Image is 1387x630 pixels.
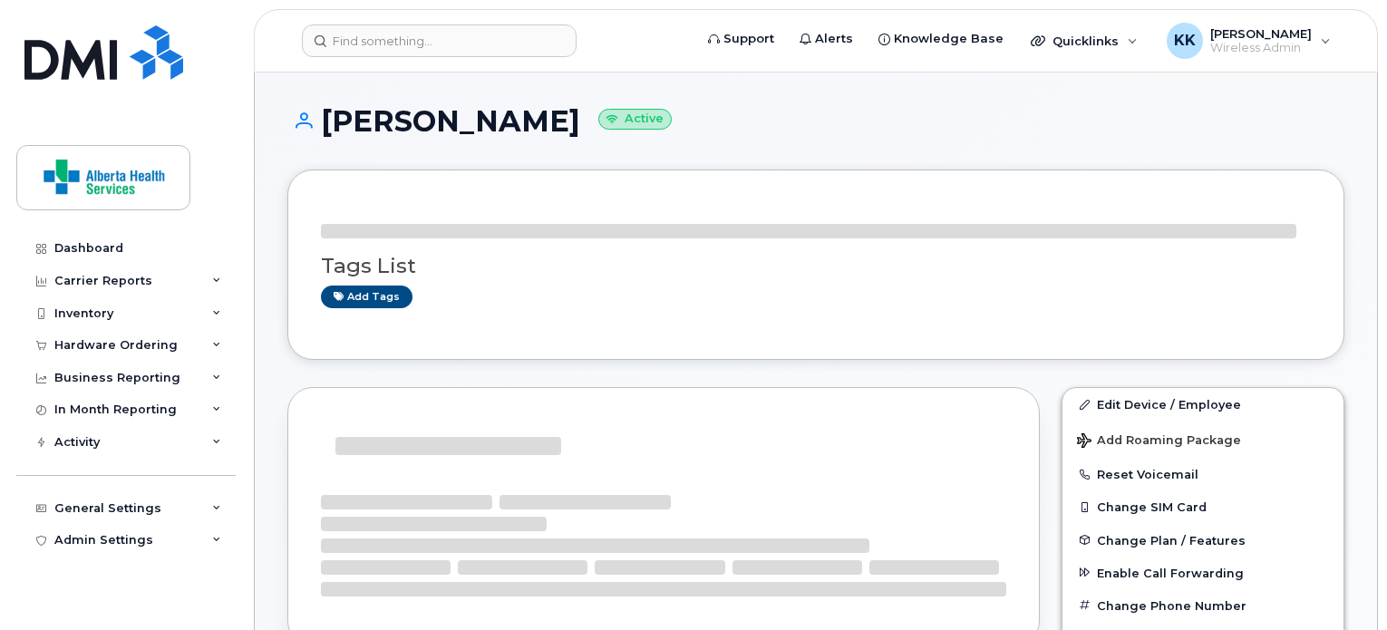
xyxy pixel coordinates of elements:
[1097,533,1246,547] span: Change Plan / Features
[1062,524,1343,557] button: Change Plan / Features
[1062,458,1343,490] button: Reset Voicemail
[1062,421,1343,458] button: Add Roaming Package
[1097,566,1244,579] span: Enable Call Forwarding
[1062,388,1343,421] a: Edit Device / Employee
[321,255,1311,277] h3: Tags List
[1062,557,1343,589] button: Enable Call Forwarding
[1062,589,1343,622] button: Change Phone Number
[321,286,412,308] a: Add tags
[1062,490,1343,523] button: Change SIM Card
[1077,433,1241,451] span: Add Roaming Package
[598,109,672,130] small: Active
[287,105,1344,137] h1: [PERSON_NAME]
